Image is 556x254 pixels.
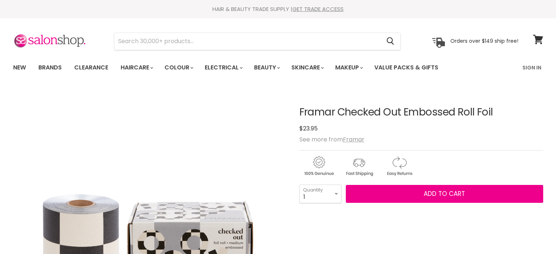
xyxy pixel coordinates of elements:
[114,33,401,50] form: Product
[299,135,364,144] span: See more from
[115,60,158,75] a: Haircare
[286,60,328,75] a: Skincare
[249,60,284,75] a: Beauty
[424,189,465,198] span: Add to cart
[4,57,552,78] nav: Main
[369,60,444,75] a: Value Packs & Gifts
[159,60,198,75] a: Colour
[381,33,400,50] button: Search
[299,155,338,177] img: genuine.gif
[8,60,31,75] a: New
[299,124,318,133] span: $23.95
[8,57,481,78] ul: Main menu
[299,107,543,118] h1: Framar Checked Out Embossed Roll Foil
[380,155,419,177] img: returns.gif
[292,5,344,13] a: GET TRADE ACCESS
[340,155,378,177] img: shipping.gif
[114,33,381,50] input: Search
[199,60,247,75] a: Electrical
[450,38,518,44] p: Orders over $149 ship free!
[343,135,364,144] a: Framar
[346,185,543,203] button: Add to cart
[330,60,367,75] a: Makeup
[33,60,67,75] a: Brands
[518,60,546,75] a: Sign In
[299,185,341,203] select: Quantity
[69,60,114,75] a: Clearance
[4,5,552,13] div: HAIR & BEAUTY TRADE SUPPLY |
